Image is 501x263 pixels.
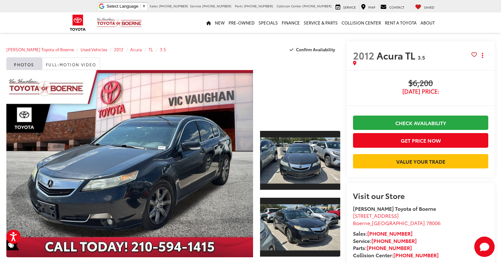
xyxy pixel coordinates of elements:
[96,17,142,28] img: Vic Vaughan Toyota of Boerne
[259,204,341,250] img: 2012 Acura TL 3.5
[424,5,434,10] span: Saved
[418,53,425,61] span: 3.5
[353,219,370,226] span: Boerne
[149,46,153,52] a: TL
[227,12,257,33] a: Pre-Owned
[482,53,483,58] span: dropdown dots
[142,4,146,9] span: ▼
[114,46,123,52] a: 2012
[393,251,439,259] a: [PHONE_NUMBER]
[130,46,142,52] a: Acura
[286,44,341,55] button: Confirm Availability
[359,4,377,10] a: Map
[353,79,488,88] span: $6,200
[379,4,406,10] a: Contact
[4,69,256,258] img: 2012 Acura TL 3.5
[353,212,399,219] span: [STREET_ADDRESS]
[353,205,436,212] strong: [PERSON_NAME] Toyota of Boerne
[6,57,42,70] a: Photos
[213,12,227,33] a: New
[107,4,146,9] a: Select Language​
[353,237,417,244] strong: Service:
[6,46,74,52] a: [PERSON_NAME] Toyota of Boerne
[296,46,335,52] span: Confirm Availability
[368,5,375,10] span: Map
[257,12,280,33] a: Specials
[353,251,439,259] strong: Collision Center:
[353,133,488,147] button: Get Price Now
[277,4,301,8] span: Collision Center
[334,4,357,10] a: Service
[474,237,495,257] button: Toggle Chat Window
[260,70,340,124] div: View Full-Motion Video
[477,50,488,61] button: Actions
[150,4,158,8] span: Sales
[343,5,356,10] span: Service
[419,12,437,33] a: About
[190,4,201,8] span: Service
[353,230,413,237] strong: Sales:
[244,4,273,8] span: [PHONE_NUMBER]
[42,57,100,70] a: Full-Motion Video
[353,88,488,95] span: [DATE] Price:
[260,130,340,190] a: Expand Photo 1
[426,219,441,226] span: 78006
[81,46,107,52] a: Used Vehicles
[353,48,374,62] span: 2012
[474,237,495,257] svg: Start Chat
[159,4,188,8] span: [PHONE_NUMBER]
[383,12,419,33] a: Rent a Toyota
[202,4,231,8] span: [PHONE_NUMBER]
[353,212,441,226] a: [STREET_ADDRESS] Boerne,[GEOGRAPHIC_DATA] 78006
[353,154,488,168] a: Value Your Trade
[353,116,488,130] a: Check Availability
[389,5,404,10] span: Contact
[107,4,138,9] span: Select Language
[204,12,213,33] a: Home
[377,48,418,62] span: Acura TL
[372,219,425,226] span: [GEOGRAPHIC_DATA]
[413,4,436,10] a: My Saved Vehicles
[353,219,441,226] span: ,
[66,12,90,33] img: Toyota
[371,237,417,244] a: [PHONE_NUMBER]
[340,12,383,33] a: Collision Center
[302,4,332,8] span: [PHONE_NUMBER]
[367,244,412,251] a: [PHONE_NUMBER]
[280,12,302,33] a: Finance
[367,230,413,237] a: [PHONE_NUMBER]
[6,70,253,257] a: Expand Photo 0
[353,244,412,251] strong: Parts:
[353,191,488,200] h2: Visit our Store
[235,4,243,8] span: Parts
[6,240,19,250] span: Special
[259,137,341,183] img: 2012 Acura TL 3.5
[302,12,340,33] a: Service & Parts: Opens in a new tab
[160,46,166,52] a: 3.5
[260,197,340,257] a: Expand Photo 2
